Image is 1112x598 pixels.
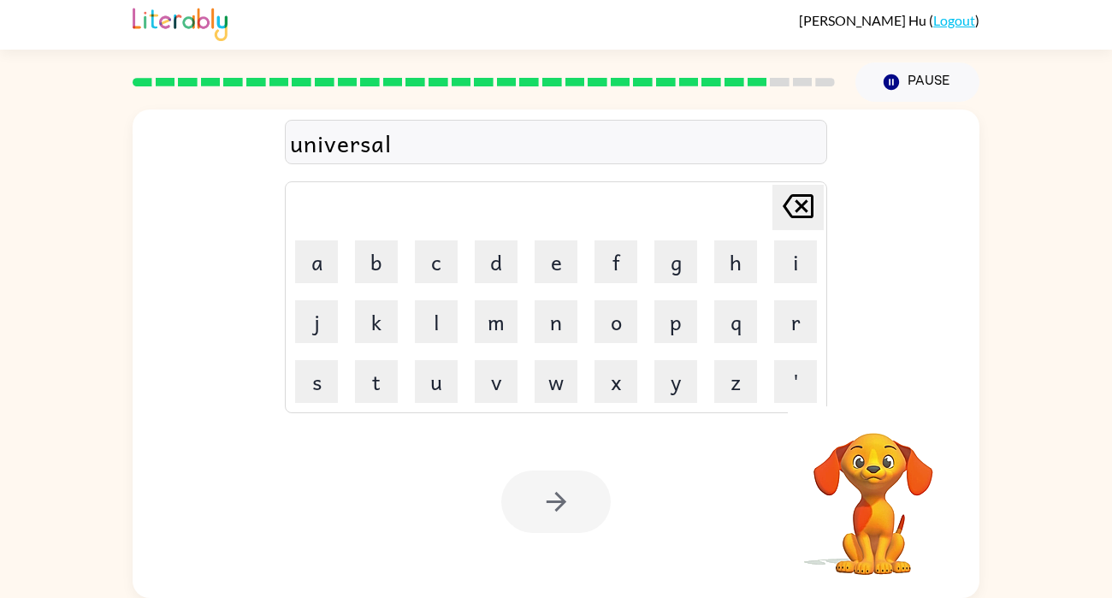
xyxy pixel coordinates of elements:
button: p [654,300,697,343]
button: x [594,360,637,403]
button: a [295,240,338,283]
button: q [714,300,757,343]
button: Pause [855,62,979,102]
button: g [654,240,697,283]
button: t [355,360,398,403]
div: ( ) [799,12,979,28]
button: d [475,240,518,283]
span: [PERSON_NAME] Hu [799,12,929,28]
button: y [654,360,697,403]
button: v [475,360,518,403]
button: u [415,360,458,403]
button: i [774,240,817,283]
button: r [774,300,817,343]
button: n [535,300,577,343]
a: Logout [933,12,975,28]
button: s [295,360,338,403]
button: h [714,240,757,283]
button: w [535,360,577,403]
button: b [355,240,398,283]
button: k [355,300,398,343]
button: j [295,300,338,343]
img: Literably [133,3,228,41]
button: f [594,240,637,283]
button: o [594,300,637,343]
div: universal [290,125,822,161]
button: l [415,300,458,343]
button: ' [774,360,817,403]
button: e [535,240,577,283]
button: z [714,360,757,403]
video: Your browser must support playing .mp4 files to use Literably. Please try using another browser. [788,406,959,577]
button: m [475,300,518,343]
button: c [415,240,458,283]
